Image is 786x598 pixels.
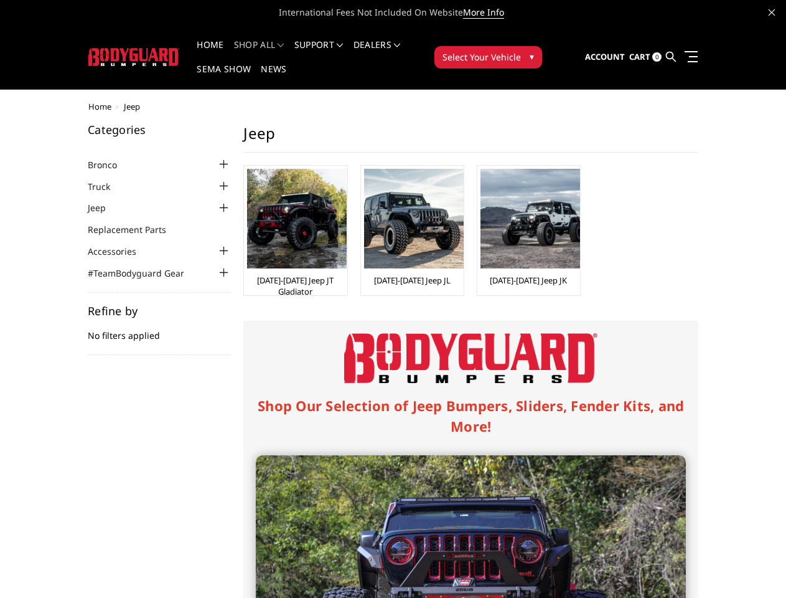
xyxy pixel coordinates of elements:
a: Replacement Parts [88,223,182,236]
div: No filters applied [88,305,231,355]
h1: Shop Our Selection of Jeep Bumpers, Sliders, Fender Kits, and More! [256,396,686,437]
a: News [261,65,286,89]
a: Home [197,40,223,65]
a: Account [585,40,625,74]
a: Bronco [88,158,133,171]
a: Truck [88,180,126,193]
span: Cart [629,51,650,62]
a: SEMA Show [197,65,251,89]
a: More Info [463,6,504,19]
span: Jeep [124,101,140,112]
a: [DATE]-[DATE] Jeep JT Gladiator [247,275,344,297]
iframe: Chat Widget [724,538,786,598]
h5: Refine by [88,305,231,316]
span: Select Your Vehicle [442,50,521,64]
a: Jeep [88,201,121,214]
span: Account [585,51,625,62]
a: Home [88,101,111,112]
img: BODYGUARD BUMPERS [88,48,180,66]
h1: Jeep [243,124,698,153]
img: Bodyguard Bumpers Logo [344,333,597,383]
a: Dealers [353,40,401,65]
a: Cart 0 [629,40,662,74]
h5: Categories [88,124,231,135]
a: #TeamBodyguard Gear [88,267,200,280]
a: Accessories [88,245,152,258]
a: [DATE]-[DATE] Jeep JL [374,275,451,286]
span: ▾ [530,50,534,63]
button: Select Your Vehicle [434,46,542,69]
a: Support [294,40,344,65]
a: [DATE]-[DATE] Jeep JK [490,275,567,286]
a: shop all [234,40,284,65]
span: 0 [652,52,662,62]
